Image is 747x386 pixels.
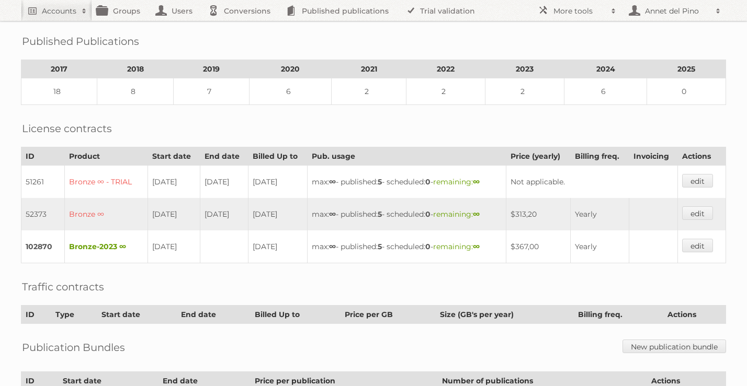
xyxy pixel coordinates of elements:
[200,198,248,230] td: [DATE]
[329,177,336,186] strong: ∞
[21,147,65,166] th: ID
[248,198,308,230] td: [DATE]
[65,230,148,263] td: Bronze-2023 ∞
[148,147,200,166] th: Start date
[173,78,249,105] td: 7
[629,147,677,166] th: Invoicing
[329,209,336,219] strong: ∞
[425,209,431,219] strong: 0
[378,242,382,251] strong: 5
[425,242,431,251] strong: 0
[682,206,713,220] a: edit
[177,306,250,324] th: End date
[506,230,570,263] td: $367,00
[406,60,485,78] th: 2022
[250,60,332,78] th: 2020
[647,78,726,105] td: 0
[677,147,726,166] th: Actions
[485,60,564,78] th: 2023
[51,306,97,324] th: Type
[433,177,480,186] span: remaining:
[406,78,485,105] td: 2
[642,6,710,16] h2: Annet del Pino
[22,33,139,49] h2: Published Publications
[148,166,200,198] td: [DATE]
[570,147,629,166] th: Billing freq.
[21,198,65,230] td: 52373
[21,78,97,105] td: 18
[97,306,177,324] th: Start date
[200,166,248,198] td: [DATE]
[506,166,677,198] td: Not applicable.
[473,242,480,251] strong: ∞
[506,147,570,166] th: Price (yearly)
[663,306,726,324] th: Actions
[308,147,506,166] th: Pub. usage
[200,147,248,166] th: End date
[570,230,629,263] td: Yearly
[97,78,173,105] td: 8
[647,60,726,78] th: 2025
[148,198,200,230] td: [DATE]
[42,6,76,16] h2: Accounts
[682,239,713,252] a: edit
[65,166,148,198] td: Bronze ∞ - TRIAL
[329,242,336,251] strong: ∞
[250,306,340,324] th: Billed Up to
[248,230,308,263] td: [DATE]
[21,230,65,263] td: 102870
[425,177,431,186] strong: 0
[340,306,435,324] th: Price per GB
[21,166,65,198] td: 51261
[65,147,148,166] th: Product
[564,78,647,105] td: 6
[21,306,51,324] th: ID
[682,174,713,188] a: edit
[248,147,308,166] th: Billed Up to
[332,78,406,105] td: 2
[248,166,308,198] td: [DATE]
[433,209,480,219] span: remaining:
[622,340,726,353] a: New publication bundle
[97,60,173,78] th: 2018
[22,340,125,355] h2: Publication Bundles
[308,230,506,263] td: max: - published: - scheduled: -
[506,198,570,230] td: $313,20
[22,279,104,295] h2: Traffic contracts
[308,166,506,198] td: max: - published: - scheduled: -
[436,306,574,324] th: Size (GB's per year)
[570,198,629,230] td: Yearly
[22,121,112,136] h2: License contracts
[433,242,480,251] span: remaining:
[308,198,506,230] td: max: - published: - scheduled: -
[553,6,606,16] h2: More tools
[564,60,647,78] th: 2024
[473,209,480,219] strong: ∞
[148,230,200,263] td: [DATE]
[173,60,249,78] th: 2019
[65,198,148,230] td: Bronze ∞
[473,177,480,186] strong: ∞
[250,78,332,105] td: 6
[21,60,97,78] th: 2017
[574,306,663,324] th: Billing freq.
[332,60,406,78] th: 2021
[485,78,564,105] td: 2
[378,177,382,186] strong: 5
[378,209,382,219] strong: 5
